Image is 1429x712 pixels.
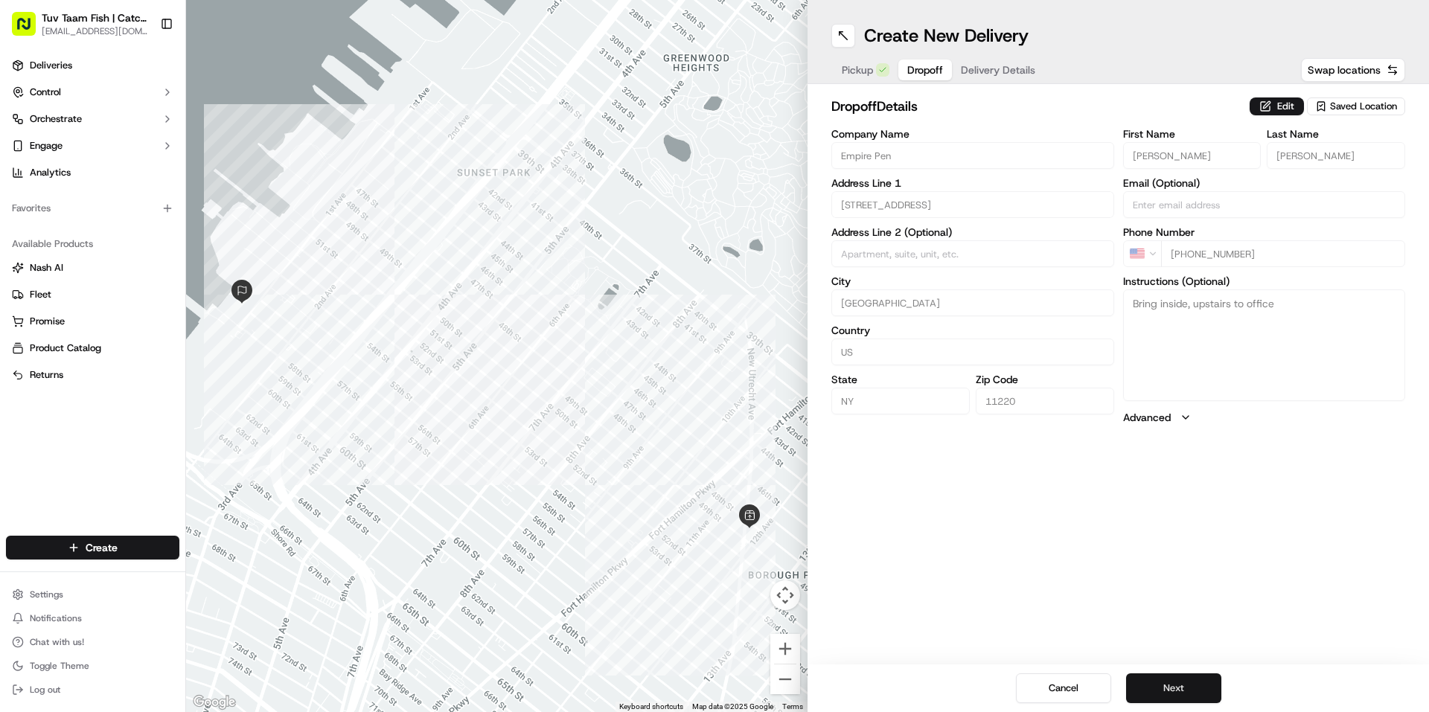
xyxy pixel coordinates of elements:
button: Notifications [6,608,179,629]
img: 1736555255976-a54dd68f-1ca7-489b-9aae-adbdc363a1c4 [15,142,42,169]
span: Pylon [148,252,180,263]
label: Country [831,325,1114,336]
div: Available Products [6,232,179,256]
button: Tuv Taam Fish | Catch & Co. [42,10,148,25]
button: Returns [6,363,179,387]
label: Email (Optional) [1123,178,1406,188]
span: Settings [30,588,63,600]
img: Nash [15,15,45,45]
button: Map camera controls [770,580,800,610]
label: Address Line 1 [831,178,1114,188]
button: Tuv Taam Fish | Catch & Co.[EMAIL_ADDRESS][DOMAIN_NAME] [6,6,154,42]
button: Nash AI [6,256,179,280]
div: We're available if you need us! [51,157,188,169]
button: Promise [6,310,179,333]
a: Analytics [6,161,179,185]
div: Start new chat [51,142,244,157]
input: Enter first name [1123,142,1262,169]
span: Product Catalog [30,341,101,355]
input: Enter company name [831,142,1114,169]
label: Advanced [1123,410,1171,425]
button: Orchestrate [6,107,179,131]
span: Promise [30,315,65,328]
a: Fleet [12,288,173,301]
span: Fleet [30,288,51,301]
label: Address Line 2 (Optional) [831,227,1114,237]
button: [EMAIL_ADDRESS][DOMAIN_NAME] [42,25,148,37]
span: Analytics [30,166,71,179]
button: Create [6,536,179,559]
button: Zoom out [770,664,800,694]
button: Control [6,80,179,104]
button: Toggle Theme [6,655,179,676]
label: Company Name [831,129,1114,139]
button: Zoom in [770,634,800,664]
span: Engage [30,139,63,153]
a: 💻API Documentation [120,210,245,237]
label: State [831,374,970,385]
button: Next [1126,673,1221,703]
div: Favorites [6,196,179,220]
button: Start new chat [253,147,271,164]
span: Chat with us! [30,636,84,648]
span: Returns [30,368,63,382]
span: Deliveries [30,59,72,72]
span: Log out [30,684,60,696]
span: Delivery Details [961,62,1035,77]
button: Cancel [1016,673,1111,703]
button: Settings [6,584,179,605]
input: Got a question? Start typing here... [39,96,268,112]
input: Enter phone number [1161,240,1406,267]
span: Dropoff [907,62,943,77]
label: First Name [1123,129,1262,139]
label: Instructions (Optional) [1123,276,1406,286]
a: Terms (opens in new tab) [782,702,803,711]
label: Last Name [1267,129,1405,139]
span: Orchestrate [30,112,82,126]
input: Enter email address [1123,191,1406,218]
a: Open this area in Google Maps (opens a new window) [190,693,239,712]
span: Control [30,86,61,99]
button: Product Catalog [6,336,179,360]
label: City [831,276,1114,286]
input: Enter city [831,289,1114,316]
span: Saved Location [1330,100,1397,113]
a: Powered byPylon [105,251,180,263]
span: Map data ©2025 Google [692,702,773,711]
input: Apartment, suite, unit, etc. [831,240,1114,267]
span: Notifications [30,612,82,624]
input: Enter last name [1267,142,1405,169]
span: Knowledge Base [30,216,114,231]
button: Engage [6,134,179,158]
span: Toggle Theme [30,660,89,672]
button: Advanced [1123,410,1406,425]
span: Create [86,540,118,555]
span: API Documentation [141,216,239,231]
a: 📗Knowledge Base [9,210,120,237]
input: Enter country [831,339,1114,365]
label: Zip Code [976,374,1114,385]
div: 💻 [126,217,138,229]
button: Chat with us! [6,632,179,652]
button: Edit [1250,97,1304,115]
img: Google [190,693,239,712]
span: Pickup [842,62,873,77]
input: Enter zip code [976,388,1114,414]
input: Enter address [831,191,1114,218]
button: Log out [6,679,179,700]
a: Promise [12,315,173,328]
button: Fleet [6,283,179,307]
a: Nash AI [12,261,173,275]
span: Nash AI [30,261,63,275]
span: Swap locations [1308,62,1381,77]
button: Swap locations [1301,58,1405,82]
p: Welcome 👋 [15,60,271,83]
a: Product Catalog [12,341,173,355]
h2: dropoff Details [831,96,1241,117]
button: Keyboard shortcuts [619,702,683,712]
label: Phone Number [1123,227,1406,237]
div: 📗 [15,217,27,229]
input: Enter state [831,388,970,414]
button: Saved Location [1307,96,1405,117]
